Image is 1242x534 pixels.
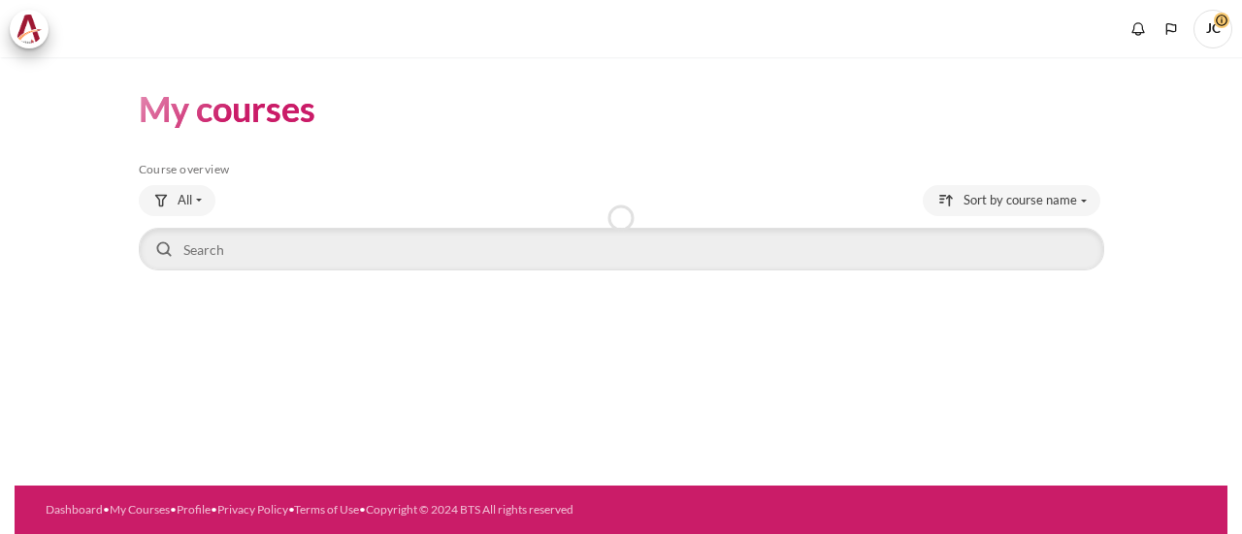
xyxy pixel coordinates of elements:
[1157,15,1186,44] button: Languages
[294,502,359,517] a: Terms of Use
[139,228,1104,270] input: Search
[178,191,192,210] span: All
[15,57,1227,303] section: Content
[46,501,678,518] div: • • • • •
[1124,15,1153,44] div: Show notification window with no new notifications
[139,185,1104,274] div: Course overview controls
[139,86,315,132] h1: My courses
[177,502,211,517] a: Profile
[217,502,288,517] a: Privacy Policy
[366,502,573,517] a: Copyright © 2024 BTS All rights reserved
[46,502,103,517] a: Dashboard
[10,10,58,48] a: Architeck Architeck
[1193,10,1232,48] a: User menu
[1193,10,1232,48] span: JC
[923,185,1100,216] button: Sorting drop-down menu
[16,15,43,44] img: Architeck
[139,162,1104,177] h5: Course overview
[110,502,170,517] a: My Courses
[964,191,1077,210] span: Sort by course name
[139,185,215,216] button: Grouping drop-down menu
